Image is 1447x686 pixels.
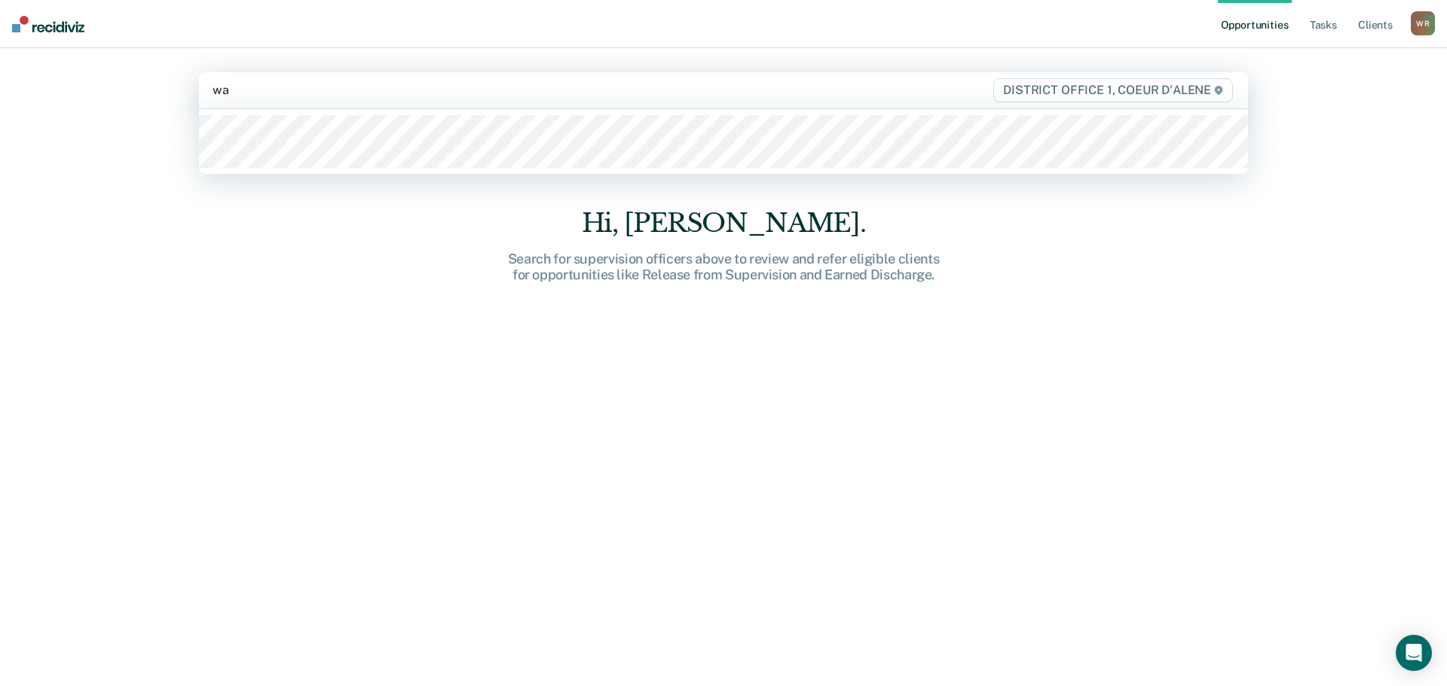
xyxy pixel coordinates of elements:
div: Hi, [PERSON_NAME]. [482,208,965,239]
div: Open Intercom Messenger [1396,635,1432,671]
button: WR [1411,11,1435,35]
div: W R [1411,11,1435,35]
span: DISTRICT OFFICE 1, COEUR D'ALENE [993,78,1233,102]
img: Recidiviz [12,16,84,32]
div: Search for supervision officers above to review and refer eligible clients for opportunities like... [482,251,965,283]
